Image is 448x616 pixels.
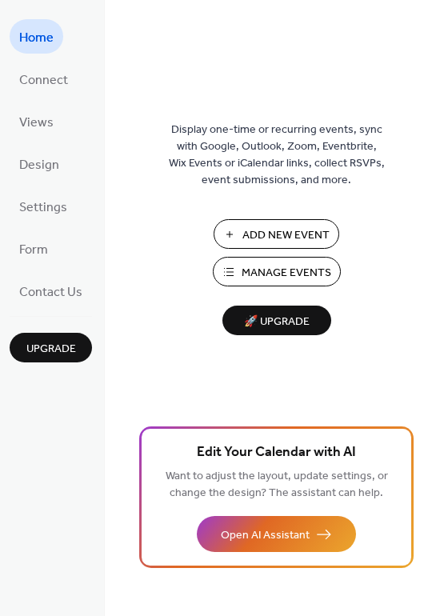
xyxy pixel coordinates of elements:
[10,104,63,138] a: Views
[10,231,58,266] a: Form
[19,68,68,93] span: Connect
[221,527,310,544] span: Open AI Assistant
[242,227,330,244] span: Add New Event
[26,341,76,358] span: Upgrade
[10,146,69,181] a: Design
[19,238,48,262] span: Form
[10,333,92,362] button: Upgrade
[166,466,388,504] span: Want to adjust the layout, update settings, or change the design? The assistant can help.
[232,311,322,333] span: 🚀 Upgrade
[10,189,77,223] a: Settings
[213,257,341,286] button: Manage Events
[10,19,63,54] a: Home
[19,195,67,220] span: Settings
[19,153,59,178] span: Design
[214,219,339,249] button: Add New Event
[242,265,331,282] span: Manage Events
[169,122,385,189] span: Display one-time or recurring events, sync with Google, Outlook, Zoom, Eventbrite, Wix Events or ...
[197,516,356,552] button: Open AI Assistant
[19,280,82,305] span: Contact Us
[19,26,54,50] span: Home
[19,110,54,135] span: Views
[10,274,92,308] a: Contact Us
[10,62,78,96] a: Connect
[197,442,356,464] span: Edit Your Calendar with AI
[222,306,331,335] button: 🚀 Upgrade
